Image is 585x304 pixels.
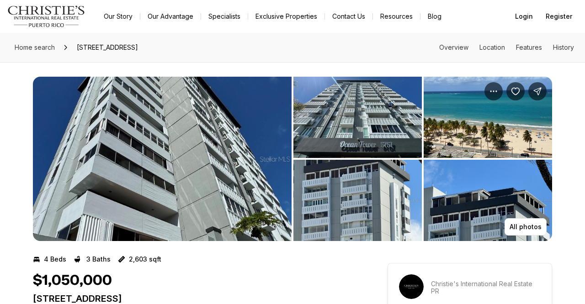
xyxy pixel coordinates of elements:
[424,160,552,241] button: View image gallery
[33,293,355,304] p: [STREET_ADDRESS]
[505,218,547,236] button: All photos
[129,256,161,263] p: 2,603 sqft
[140,10,201,23] a: Our Advantage
[424,77,552,158] button: View image gallery
[506,82,525,100] button: Save Property: 5757 AVE ISLA VERDE #PH-3
[373,10,420,23] a: Resources
[325,10,372,23] button: Contact Us
[293,160,422,241] button: View image gallery
[15,43,55,51] span: Home search
[86,256,111,263] p: 3 Baths
[431,280,541,295] p: Christie's International Real Estate PR
[11,40,58,55] a: Home search
[248,10,324,23] a: Exclusive Properties
[33,77,552,241] div: Listing Photos
[439,44,574,51] nav: Page section menu
[420,10,449,23] a: Blog
[484,82,503,100] button: Property options
[553,43,574,51] a: Skip to: History
[510,223,542,231] p: All photos
[33,77,292,241] button: View image gallery
[33,272,112,289] h1: $1,050,000
[528,82,547,100] button: Share Property: 5757 AVE ISLA VERDE #PH-3
[44,256,66,263] p: 4 Beds
[510,7,538,26] button: Login
[479,43,505,51] a: Skip to: Location
[293,77,552,241] li: 2 of 13
[74,252,111,267] button: 3 Baths
[73,40,142,55] span: [STREET_ADDRESS]
[546,13,572,20] span: Register
[33,77,292,241] li: 1 of 13
[439,43,468,51] a: Skip to: Overview
[201,10,248,23] a: Specialists
[540,7,578,26] button: Register
[516,43,542,51] a: Skip to: Features
[293,77,422,158] button: View image gallery
[7,5,85,27] img: logo
[515,13,533,20] span: Login
[96,10,140,23] a: Our Story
